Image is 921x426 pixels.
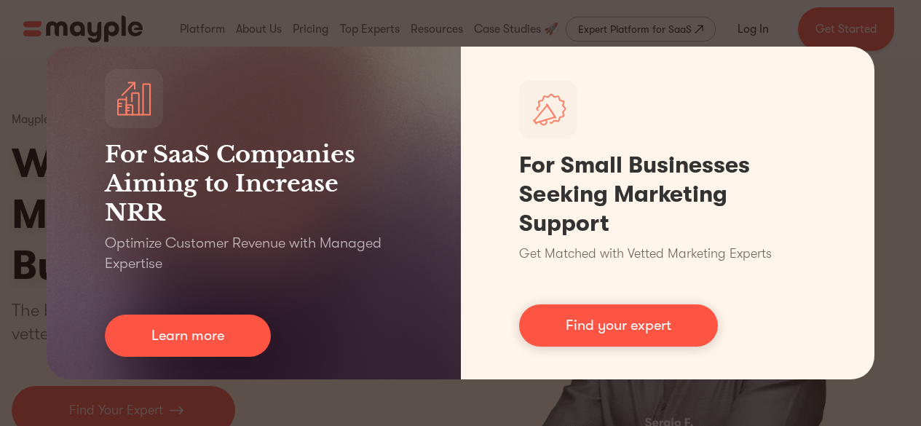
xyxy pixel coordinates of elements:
[519,244,772,264] p: Get Matched with Vetted Marketing Experts
[105,315,271,357] a: Learn more
[105,140,403,227] h3: For SaaS Companies Aiming to Increase NRR
[519,304,718,347] a: Find your expert
[105,233,403,274] p: Optimize Customer Revenue with Managed Expertise
[519,151,817,238] h1: For Small Businesses Seeking Marketing Support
